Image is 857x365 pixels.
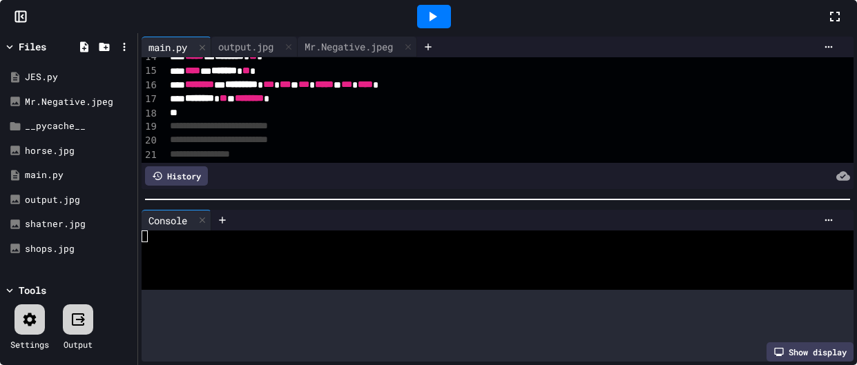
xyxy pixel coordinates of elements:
div: 22 [142,162,159,176]
div: 16 [142,79,159,92]
div: 21 [142,148,159,162]
div: 19 [142,120,159,134]
div: 17 [142,92,159,106]
div: 20 [142,134,159,148]
div: 14 [142,50,159,64]
div: 15 [142,64,159,78]
div: 18 [142,107,159,121]
div: History [145,166,208,186]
